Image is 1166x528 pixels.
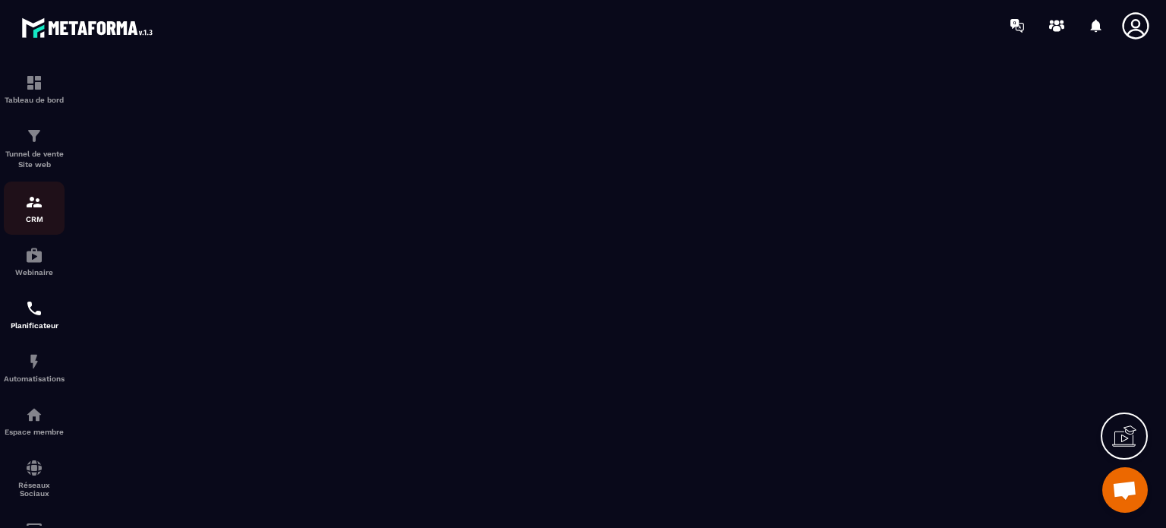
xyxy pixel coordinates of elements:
[4,235,65,288] a: automationsautomationsWebinaire
[1102,467,1148,513] div: Ouvrir le chat
[4,288,65,341] a: schedulerschedulerPlanificateur
[4,394,65,447] a: automationsautomationsEspace membre
[25,74,43,92] img: formation
[4,115,65,182] a: formationformationTunnel de vente Site web
[4,182,65,235] a: formationformationCRM
[4,481,65,498] p: Réseaux Sociaux
[4,215,65,223] p: CRM
[25,459,43,477] img: social-network
[4,149,65,170] p: Tunnel de vente Site web
[4,375,65,383] p: Automatisations
[25,246,43,264] img: automations
[25,406,43,424] img: automations
[25,193,43,211] img: formation
[25,353,43,371] img: automations
[4,268,65,277] p: Webinaire
[4,321,65,330] p: Planificateur
[25,299,43,318] img: scheduler
[4,428,65,436] p: Espace membre
[4,62,65,115] a: formationformationTableau de bord
[25,127,43,145] img: formation
[4,96,65,104] p: Tableau de bord
[4,447,65,509] a: social-networksocial-networkRéseaux Sociaux
[4,341,65,394] a: automationsautomationsAutomatisations
[21,14,158,42] img: logo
